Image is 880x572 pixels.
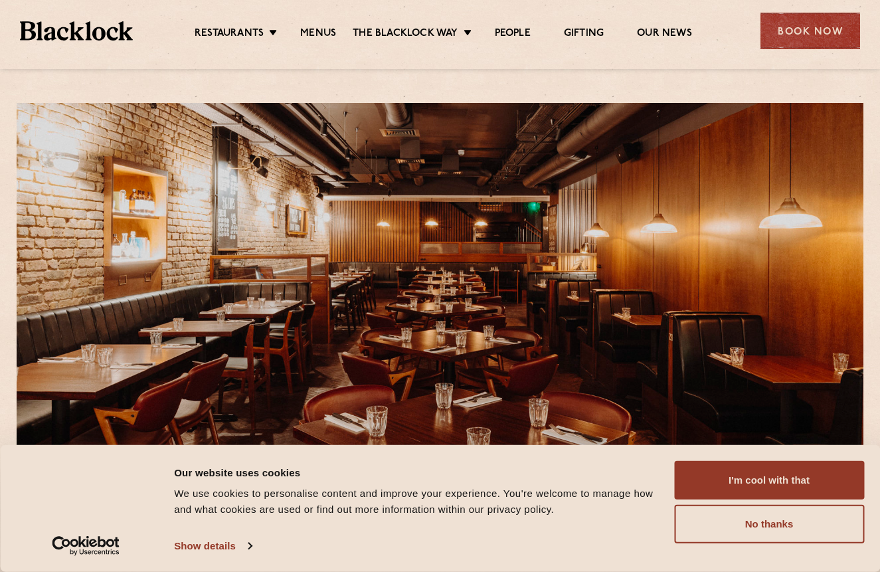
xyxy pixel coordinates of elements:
[174,464,659,480] div: Our website uses cookies
[174,536,251,556] a: Show details
[353,27,458,42] a: The Blacklock Way
[637,27,692,42] a: Our News
[28,536,144,556] a: Usercentrics Cookiebot - opens in a new window
[495,27,531,42] a: People
[674,505,864,543] button: No thanks
[20,21,133,41] img: BL_Textured_Logo-footer-cropped.svg
[300,27,336,42] a: Menus
[174,486,659,518] div: We use cookies to personalise content and improve your experience. You're welcome to manage how a...
[674,461,864,500] button: I'm cool with that
[760,13,860,49] div: Book Now
[195,27,264,42] a: Restaurants
[564,27,604,42] a: Gifting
